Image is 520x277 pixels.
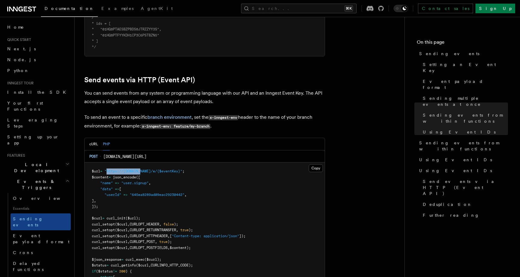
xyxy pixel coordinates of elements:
[182,169,184,173] span: ;
[123,193,128,197] span: =>
[13,250,33,255] span: Crons
[130,222,159,226] span: CURLOPT_HEADER
[45,6,94,11] span: Documentation
[243,234,246,238] span: ;
[5,54,71,65] a: Node.js
[92,169,100,173] span: $url
[5,115,71,131] a: Leveraging Steps
[96,204,98,209] span: ;
[92,234,115,238] span: curl_setopt
[7,101,43,112] span: Your first Functions
[309,164,323,172] button: Copy
[92,263,107,267] span: $status
[170,240,172,244] span: ;
[423,212,479,218] span: Further reading
[187,246,189,250] span: )
[92,204,94,209] span: ]
[5,22,71,33] a: Home
[92,257,121,262] span: $json_response
[128,228,130,232] span: ,
[92,228,115,232] span: curl_setopt
[417,39,508,48] h4: On this page
[155,240,157,244] span: ,
[7,90,70,95] span: Install the SDK
[125,257,144,262] span: curl_exec
[419,51,479,57] span: Sending events
[13,216,43,227] span: Sending events
[241,4,357,13] button: Search...⌘K
[100,187,113,191] span: "data"
[241,234,243,238] span: )
[151,263,189,267] span: CURLINFO_HTTP_CODE
[117,234,128,238] span: $curl
[92,240,115,244] span: curl_setopt
[136,216,138,220] span: )
[7,46,36,51] span: Next.js
[84,113,325,131] p: To send an event to a specific , set the header to the name of your branch environment, for examp...
[113,269,117,273] span: !=
[128,234,130,238] span: ,
[420,93,508,110] a: Sending multiple events at once
[130,240,155,244] span: CURLOPT_POST
[100,181,113,185] span: "name"
[111,263,136,267] span: curl_getinfo
[189,246,191,250] span: ;
[115,187,119,191] span: =>
[11,247,71,258] a: Crons
[423,78,508,90] span: Event payload format
[115,181,119,185] span: =>
[94,199,96,203] span: ,
[5,131,71,148] a: Setting up your app
[128,216,136,220] span: $url
[84,89,325,106] p: You can send events from any system or programming language with our API and an Inngest Event Key...
[420,199,508,210] a: Deduplication
[115,222,117,226] span: (
[89,154,98,159] span: POST
[121,257,123,262] span: =
[5,87,71,98] a: Install the SDK
[417,48,508,59] a: Sending events
[107,216,125,220] span: curl_init
[115,228,117,232] span: (
[5,98,71,115] a: Your first Functions
[103,138,110,150] button: PHP
[420,76,508,93] a: Event payload format
[7,68,29,73] span: Python
[420,110,508,127] a: Sending events from within functions
[102,216,104,220] span: =
[475,4,515,13] a: Sign Up
[149,181,151,185] span: ,
[345,5,353,11] kbd: ⌘K
[13,233,70,244] span: Event payload format
[11,204,71,213] span: Essentials
[420,59,508,76] a: Setting an Event Key
[92,269,96,273] span: if
[130,234,168,238] span: CURLOPT_HTTPHEADER
[5,43,71,54] a: Next.js
[130,246,168,250] span: CURLOPT_POSTFIELDS
[147,257,157,262] span: $curl
[394,5,408,12] button: Toggle dark mode
[417,165,508,176] a: Using Event IDs
[5,37,31,42] span: Quick start
[423,95,508,107] span: Sending multiple events at once
[7,24,24,30] span: Home
[92,216,102,220] span: $curl
[94,204,96,209] span: )
[11,230,71,247] a: Event payload format
[144,257,147,262] span: (
[128,222,130,226] span: ,
[423,129,496,135] span: Using Event IDs
[103,153,147,159] span: [DOMAIN_NAME][URL]
[149,263,151,267] span: ,
[168,234,170,238] span: ,
[11,193,71,204] a: Overview
[159,240,168,244] span: true
[180,228,189,232] span: true
[420,176,508,199] a: Send events via HTTP (Event API)
[125,216,128,220] span: (
[170,246,187,250] span: $content
[168,240,170,244] span: )
[92,246,115,250] span: curl_setopt
[115,246,117,250] span: (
